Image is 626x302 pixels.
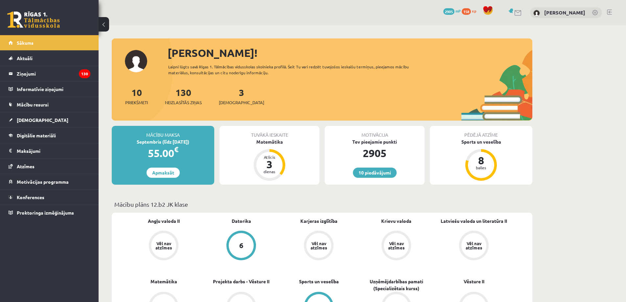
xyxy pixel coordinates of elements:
[125,99,148,106] span: Priekšmeti
[17,132,56,138] span: Digitālie materiāli
[325,126,425,138] div: Motivācija
[165,99,202,106] span: Neizlasītās ziņas
[17,143,90,158] legend: Maksājumi
[9,35,90,50] a: Sākums
[544,9,585,16] a: [PERSON_NAME]
[9,112,90,128] a: [DEMOGRAPHIC_DATA]
[112,126,214,138] div: Mācību maksa
[114,200,530,209] p: Mācību plāns 12.b2 JK klase
[9,66,90,81] a: Ziņojumi130
[358,278,435,292] a: Uzņēmējdarbības pamati (Specializētais kurss)
[7,12,60,28] a: Rīgas 1. Tālmācības vidusskola
[430,126,532,138] div: Pēdējā atzīme
[151,278,177,285] a: Matemātika
[17,179,69,185] span: Motivācijas programma
[358,231,435,262] a: Vēl nav atzīmes
[299,278,339,285] a: Sports un veselība
[17,117,68,123] span: [DEMOGRAPHIC_DATA]
[9,174,90,189] a: Motivācijas programma
[148,218,180,224] a: Angļu valoda II
[471,166,491,170] div: balles
[219,99,264,106] span: [DEMOGRAPHIC_DATA]
[147,168,180,178] a: Apmaksāt
[471,155,491,166] div: 8
[220,126,319,138] div: Tuvākā ieskaite
[9,97,90,112] a: Mācību resursi
[174,145,178,154] span: €
[441,218,507,224] a: Latviešu valoda un literatūra II
[17,163,35,169] span: Atzīmes
[239,242,243,249] div: 6
[17,66,90,81] legend: Ziņojumi
[9,81,90,97] a: Informatīvie ziņojumi
[125,231,202,262] a: Vēl nav atzīmes
[17,81,90,97] legend: Informatīvie ziņojumi
[125,86,148,106] a: 10Priekšmeti
[154,241,173,250] div: Vēl nav atzīmes
[300,218,337,224] a: Karjeras izglītība
[219,86,264,106] a: 3[DEMOGRAPHIC_DATA]
[17,194,44,200] span: Konferences
[455,8,461,13] span: mP
[533,10,540,16] img: Eriks Meļņiks
[9,128,90,143] a: Digitālie materiāli
[9,190,90,205] a: Konferences
[280,231,358,262] a: Vēl nav atzīmes
[325,145,425,161] div: 2905
[462,8,479,13] a: 158 xp
[443,8,454,15] span: 2905
[260,170,279,174] div: dienas
[443,8,461,13] a: 2905 mP
[9,205,90,220] a: Proktoringa izmēģinājums
[112,145,214,161] div: 55.00
[9,159,90,174] a: Atzīmes
[462,8,471,15] span: 158
[168,64,421,76] div: Laipni lūgts savā Rīgas 1. Tālmācības vidusskolas skolnieka profilā. Šeit Tu vari redzēt tuvojošo...
[260,155,279,159] div: Atlicis
[387,241,406,250] div: Vēl nav atzīmes
[430,138,532,145] div: Sports un veselība
[464,278,484,285] a: Vēsture II
[220,138,319,145] div: Matemātika
[168,45,532,61] div: [PERSON_NAME]!
[17,210,74,216] span: Proktoringa izmēģinājums
[472,8,476,13] span: xp
[213,278,269,285] a: Projekta darbs - Vēsture II
[9,51,90,66] a: Aktuāli
[17,40,34,46] span: Sākums
[17,102,49,107] span: Mācību resursi
[165,86,202,106] a: 130Neizlasītās ziņas
[381,218,411,224] a: Krievu valoda
[79,69,90,78] i: 130
[202,231,280,262] a: 6
[9,143,90,158] a: Maksājumi
[17,55,33,61] span: Aktuāli
[220,138,319,182] a: Matemātika Atlicis 3 dienas
[112,138,214,145] div: Septembris (līdz [DATE])
[310,241,328,250] div: Vēl nav atzīmes
[232,218,251,224] a: Datorika
[465,241,483,250] div: Vēl nav atzīmes
[430,138,532,182] a: Sports un veselība 8 balles
[353,168,397,178] a: 10 piedāvājumi
[325,138,425,145] div: Tev pieejamie punkti
[435,231,513,262] a: Vēl nav atzīmes
[260,159,279,170] div: 3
